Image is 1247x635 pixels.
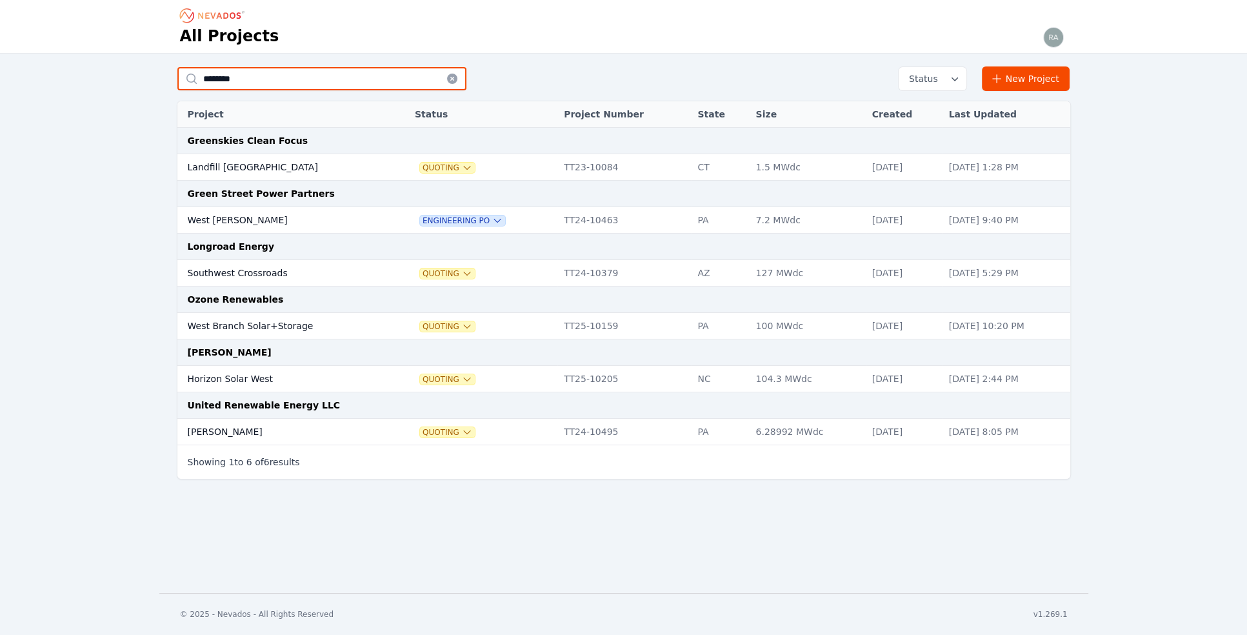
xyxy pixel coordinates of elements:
[177,181,1070,207] td: Green Street Power Partners
[228,457,234,467] span: 1
[180,26,279,46] h1: All Projects
[691,313,749,339] td: PA
[1033,609,1068,620] div: v1.269.1
[750,313,866,339] td: 100 MWdc
[750,101,866,128] th: Size
[408,101,557,128] th: Status
[691,207,749,234] td: PA
[177,260,1070,287] tr: Southwest CrossroadsQuotingTT24-10379AZ127 MWdc[DATE][DATE] 5:29 PM
[420,427,475,438] button: Quoting
[943,260,1070,287] td: [DATE] 5:29 PM
[420,163,475,173] button: Quoting
[557,313,691,339] td: TT25-10159
[904,72,938,85] span: Status
[557,419,691,445] td: TT24-10495
[177,366,1070,392] tr: Horizon Solar WestQuotingTT25-10205NC104.3 MWdc[DATE][DATE] 2:44 PM
[1043,27,1064,48] img: raymond.aber@nevados.solar
[899,67,966,90] button: Status
[557,101,691,128] th: Project Number
[866,313,943,339] td: [DATE]
[420,321,475,332] button: Quoting
[982,66,1070,91] a: New Project
[177,234,1070,260] td: Longroad Energy
[177,313,390,339] td: West Branch Solar+Storage
[750,366,866,392] td: 104.3 MWdc
[177,154,390,181] td: Landfill [GEOGRAPHIC_DATA]
[420,374,475,385] button: Quoting
[177,419,1070,445] tr: [PERSON_NAME]QuotingTT24-10495PA6.28992 MWdc[DATE][DATE] 8:05 PM
[691,154,749,181] td: CT
[866,101,943,128] th: Created
[750,419,866,445] td: 6.28992 MWdc
[177,154,1070,181] tr: Landfill [GEOGRAPHIC_DATA]QuotingTT23-10084CT1.5 MWdc[DATE][DATE] 1:28 PM
[943,366,1070,392] td: [DATE] 2:44 PM
[177,419,390,445] td: [PERSON_NAME]
[177,313,1070,339] tr: West Branch Solar+StorageQuotingTT25-10159PA100 MWdc[DATE][DATE] 10:20 PM
[866,419,943,445] td: [DATE]
[691,366,749,392] td: NC
[420,268,475,279] button: Quoting
[943,313,1070,339] td: [DATE] 10:20 PM
[750,154,866,181] td: 1.5 MWdc
[943,154,1070,181] td: [DATE] 1:28 PM
[557,207,691,234] td: TT24-10463
[177,339,1070,366] td: [PERSON_NAME]
[177,101,390,128] th: Project
[246,457,252,467] span: 6
[177,207,390,234] td: West [PERSON_NAME]
[943,207,1070,234] td: [DATE] 9:40 PM
[750,207,866,234] td: 7.2 MWdc
[177,366,390,392] td: Horizon Solar West
[866,154,943,181] td: [DATE]
[691,260,749,287] td: AZ
[177,392,1070,419] td: United Renewable Energy LLC
[420,216,505,226] button: Engineering PO
[691,419,749,445] td: PA
[866,260,943,287] td: [DATE]
[943,101,1070,128] th: Last Updated
[177,260,390,287] td: Southwest Crossroads
[180,609,334,620] div: © 2025 - Nevados - All Rights Reserved
[180,5,248,26] nav: Breadcrumb
[557,260,691,287] td: TT24-10379
[750,260,866,287] td: 127 MWdc
[177,128,1070,154] td: Greenskies Clean Focus
[866,366,943,392] td: [DATE]
[177,287,1070,313] td: Ozone Renewables
[557,154,691,181] td: TT23-10084
[264,457,270,467] span: 6
[691,101,749,128] th: State
[557,366,691,392] td: TT25-10205
[943,419,1070,445] td: [DATE] 8:05 PM
[866,207,943,234] td: [DATE]
[177,207,1070,234] tr: West [PERSON_NAME]Engineering POTT24-10463PA7.2 MWdc[DATE][DATE] 9:40 PM
[188,456,300,469] p: Showing to of results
